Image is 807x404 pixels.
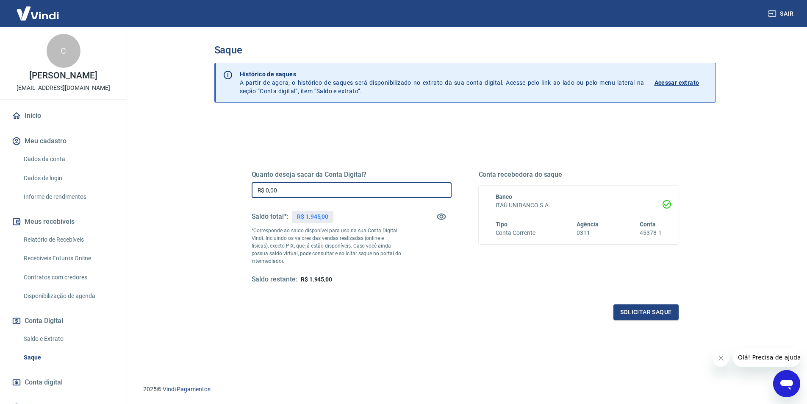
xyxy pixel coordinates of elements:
[10,373,116,392] a: Conta digital
[496,193,513,200] span: Banco
[577,221,599,228] span: Agência
[252,212,288,221] h5: Saldo total*:
[773,370,800,397] iframe: Botão para abrir a janela de mensagens
[5,6,71,13] span: Olá! Precisa de ajuda?
[214,44,716,56] h3: Saque
[10,0,65,26] img: Vindi
[240,70,644,78] p: Histórico de saques
[20,269,116,286] a: Contratos com credores
[10,106,116,125] a: Início
[240,70,644,95] p: A partir de agora, o histórico de saques será disponibilizado no extrato da sua conta digital. Ac...
[640,228,662,237] h6: 45378-1
[20,330,116,348] a: Saldo e Extrato
[20,231,116,248] a: Relatório de Recebíveis
[479,170,679,179] h5: Conta recebedora do saque
[577,228,599,237] h6: 0311
[713,350,729,367] iframe: Fechar mensagem
[496,228,535,237] h6: Conta Corrente
[496,201,662,210] h6: ITAÚ UNIBANCO S.A.
[20,188,116,206] a: Informe de rendimentos
[301,276,332,283] span: R$ 1.945,00
[10,132,116,150] button: Meu cadastro
[29,71,97,80] p: [PERSON_NAME]
[20,349,116,366] a: Saque
[496,221,508,228] span: Tipo
[17,84,110,92] p: [EMAIL_ADDRESS][DOMAIN_NAME]
[640,221,656,228] span: Conta
[654,78,699,87] p: Acessar extrato
[10,212,116,231] button: Meus recebíveis
[654,70,709,95] a: Acessar extrato
[163,386,211,393] a: Vindi Pagamentos
[20,250,116,267] a: Recebíveis Futuros Online
[20,287,116,305] a: Disponibilização de agenda
[252,275,297,284] h5: Saldo restante:
[613,304,679,320] button: Solicitar saque
[25,376,63,388] span: Conta digital
[20,150,116,168] a: Dados da conta
[252,227,402,265] p: *Corresponde ao saldo disponível para uso na sua Conta Digital Vindi. Incluindo os valores das ve...
[20,170,116,187] a: Dados de login
[252,170,452,179] h5: Quanto deseja sacar da Conta Digital?
[10,312,116,330] button: Conta Digital
[766,6,797,22] button: Sair
[297,212,328,221] p: R$ 1.945,00
[733,348,800,367] iframe: Mensagem da empresa
[47,34,80,68] div: C
[143,385,787,394] p: 2025 ©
